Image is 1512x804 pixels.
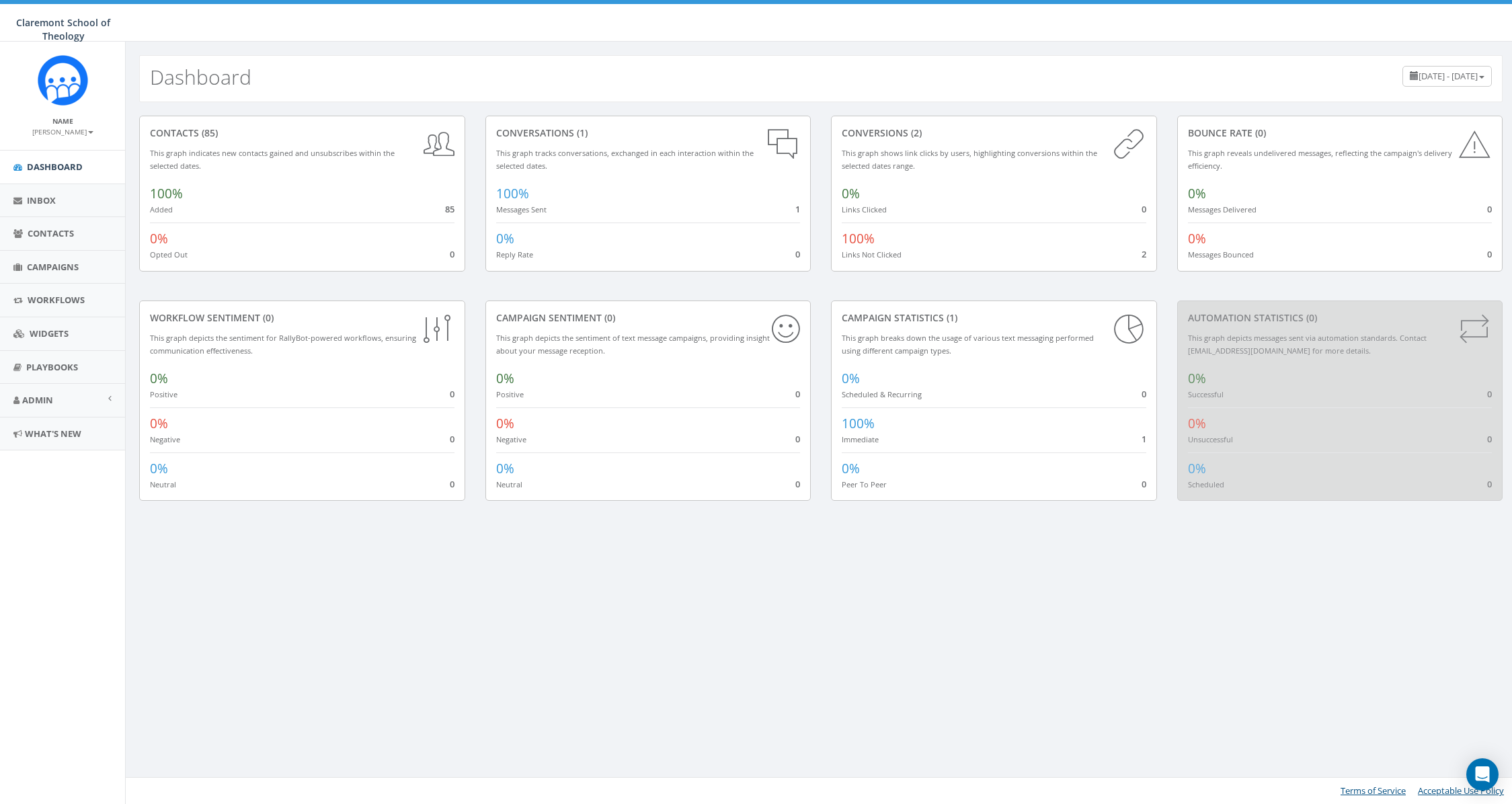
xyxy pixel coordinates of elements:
[1188,415,1206,432] span: 0%
[27,161,83,173] span: Dashboard
[1188,230,1206,247] span: 0%
[1304,311,1317,324] span: (0)
[38,55,88,106] img: Rally_Corp_Icon.png
[1188,185,1206,202] span: 0%
[150,126,454,140] div: contacts
[26,361,78,373] span: Playbooks
[496,204,547,214] small: Messages Sent
[842,249,902,259] small: Links Not Clicked
[1487,248,1492,260] span: 0
[496,230,514,247] span: 0%
[842,148,1097,171] small: This graph shows link clicks by users, highlighting conversions within the selected dates range.
[150,460,168,477] span: 0%
[30,327,69,339] span: Widgets
[574,126,588,139] span: (1)
[1142,388,1146,400] span: 0
[28,227,74,239] span: Contacts
[1188,434,1233,444] small: Unsuccessful
[150,249,188,259] small: Opted Out
[32,127,93,136] small: [PERSON_NAME]
[450,433,454,445] span: 0
[1487,388,1492,400] span: 0
[27,261,79,273] span: Campaigns
[496,479,522,489] small: Neutral
[1142,478,1146,490] span: 0
[496,311,801,325] div: Campaign Sentiment
[496,126,801,140] div: conversations
[1188,249,1254,259] small: Messages Bounced
[150,230,168,247] span: 0%
[496,434,526,444] small: Negative
[150,148,395,171] small: This graph indicates new contacts gained and unsubscribes within the selected dates.
[1466,758,1499,791] div: Open Intercom Messenger
[1188,204,1257,214] small: Messages Delivered
[1188,389,1224,399] small: Successful
[496,249,533,259] small: Reply Rate
[496,185,529,202] span: 100%
[1487,433,1492,445] span: 0
[16,16,110,42] span: Claremont School of Theology
[496,460,514,477] span: 0%
[25,428,81,440] span: What's New
[1487,203,1492,215] span: 0
[795,248,800,260] span: 0
[1418,785,1504,797] a: Acceptable Use Policy
[150,311,454,325] div: Workflow Sentiment
[1188,311,1493,325] div: Automation Statistics
[150,389,177,399] small: Positive
[450,248,454,260] span: 0
[496,370,514,387] span: 0%
[1188,333,1427,356] small: This graph depicts messages sent via automation standards. Contact [EMAIL_ADDRESS][DOMAIN_NAME] f...
[842,434,879,444] small: Immediate
[150,415,168,432] span: 0%
[1419,70,1478,82] span: [DATE] - [DATE]
[842,333,1094,356] small: This graph breaks down the usage of various text messaging performed using different campaign types.
[52,116,73,126] small: Name
[795,478,800,490] span: 0
[1188,479,1224,489] small: Scheduled
[150,333,416,356] small: This graph depicts the sentiment for RallyBot-powered workflows, ensuring communication effective...
[1341,785,1406,797] a: Terms of Service
[842,479,887,489] small: Peer To Peer
[842,230,875,247] span: 100%
[842,311,1146,325] div: Campaign Statistics
[795,433,800,445] span: 0
[28,294,85,306] span: Workflows
[795,203,800,215] span: 1
[795,388,800,400] span: 0
[1252,126,1266,139] span: (0)
[842,185,860,202] span: 0%
[496,389,524,399] small: Positive
[602,311,615,324] span: (0)
[260,311,274,324] span: (0)
[22,394,53,406] span: Admin
[150,66,251,88] h2: Dashboard
[150,370,168,387] span: 0%
[1142,248,1146,260] span: 2
[150,204,173,214] small: Added
[1142,433,1146,445] span: 1
[150,434,180,444] small: Negative
[944,311,957,324] span: (1)
[842,370,860,387] span: 0%
[842,126,1146,140] div: conversions
[842,389,922,399] small: Scheduled & Recurring
[1188,148,1452,171] small: This graph reveals undelivered messages, reflecting the campaign's delivery efficiency.
[496,333,770,356] small: This graph depicts the sentiment of text message campaigns, providing insight about your message ...
[842,415,875,432] span: 100%
[450,388,454,400] span: 0
[1188,126,1493,140] div: Bounce Rate
[842,460,860,477] span: 0%
[1487,478,1492,490] span: 0
[1188,370,1206,387] span: 0%
[1142,203,1146,215] span: 0
[842,204,887,214] small: Links Clicked
[908,126,922,139] span: (2)
[496,415,514,432] span: 0%
[445,203,454,215] span: 85
[1188,460,1206,477] span: 0%
[27,194,56,206] span: Inbox
[496,148,754,171] small: This graph tracks conversations, exchanged in each interaction within the selected dates.
[450,478,454,490] span: 0
[199,126,218,139] span: (85)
